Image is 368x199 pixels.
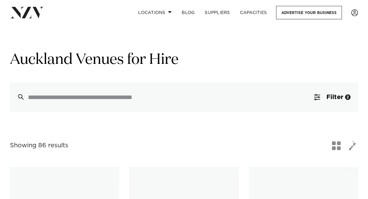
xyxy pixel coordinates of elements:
img: nzv-logo.png [10,7,44,18]
a: Advertise your business [276,6,342,19]
span: Filter [326,94,343,100]
a: Locations [133,6,177,19]
button: Filter2 [307,82,358,112]
div: 2 [345,94,351,100]
div: Showing 86 results [10,141,68,150]
a: BLOG [177,6,200,19]
a: Capacities [235,6,272,19]
a: SUPPLIERS [200,6,235,19]
h1: Auckland Venues for Hire [10,50,358,70]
